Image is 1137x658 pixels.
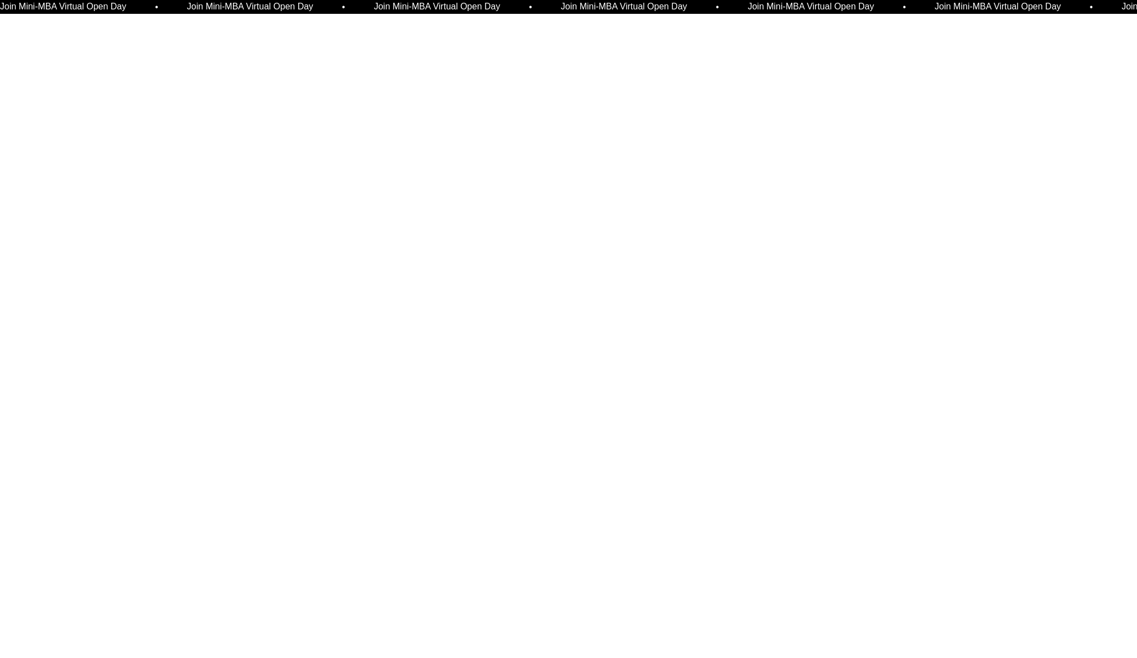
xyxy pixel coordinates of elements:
[529,3,532,12] span: •
[342,3,345,12] span: •
[1090,3,1093,12] span: •
[903,3,906,12] span: •
[716,3,719,12] span: •
[155,3,158,12] span: •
